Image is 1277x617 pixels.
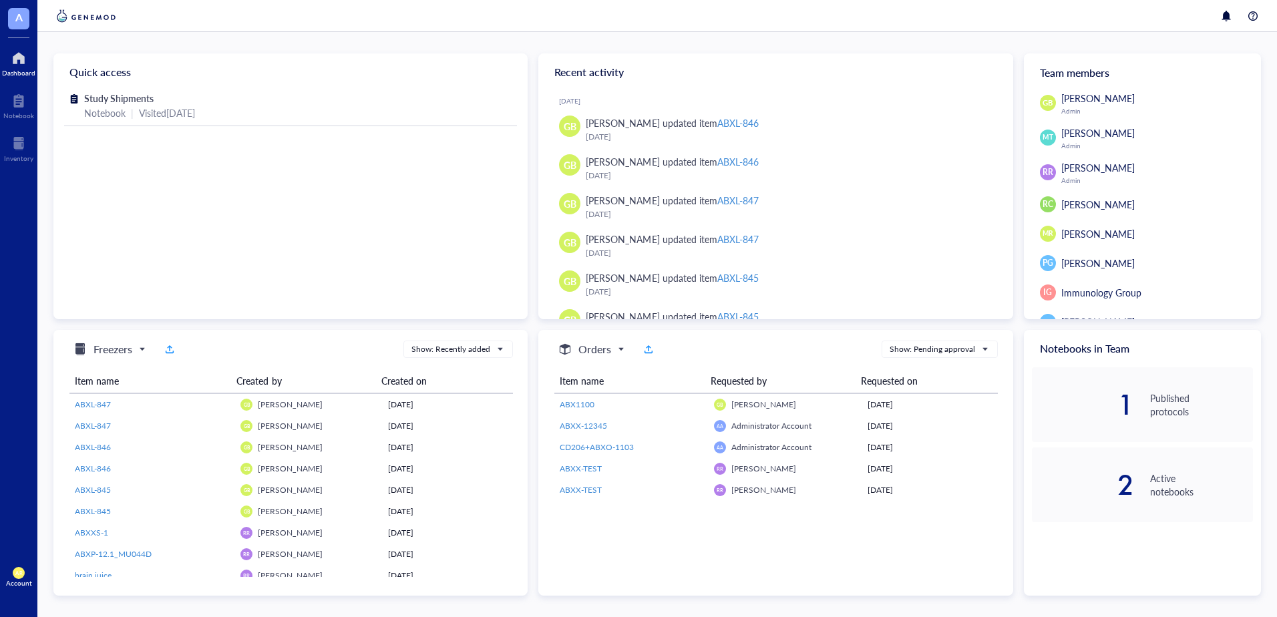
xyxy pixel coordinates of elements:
[243,551,249,557] span: RR
[75,570,230,582] a: brain juice
[258,441,323,453] span: [PERSON_NAME]
[731,399,796,410] span: [PERSON_NAME]
[75,527,230,539] a: ABXXS-1
[1061,315,1135,329] span: [PERSON_NAME]
[868,420,992,432] div: [DATE]
[564,158,576,172] span: GB
[560,420,607,431] span: ABXX-12345
[388,548,507,560] div: [DATE]
[560,441,634,453] span: CD206+ABXO-1103
[717,194,759,207] div: ABXL-847
[1043,228,1053,238] span: MR
[258,420,323,431] span: [PERSON_NAME]
[53,8,119,24] img: genemod-logo
[1043,198,1053,210] span: RC
[560,463,602,474] span: ABXX-TEST
[586,169,991,182] div: [DATE]
[75,548,152,560] span: ABXP-12.1_MU044D
[564,274,576,288] span: GB
[564,196,576,211] span: GB
[75,527,108,538] span: ABXXS-1
[1043,257,1053,269] span: PG
[75,441,230,453] a: ABXL-846
[243,530,249,536] span: RR
[549,226,1002,265] a: GB[PERSON_NAME] updated itemABXL-847[DATE]
[4,133,33,162] a: Inventory
[538,53,1013,91] div: Recent activity
[586,193,758,208] div: [PERSON_NAME] updated item
[3,112,34,120] div: Notebook
[868,441,992,453] div: [DATE]
[75,420,111,431] span: ABXL-847
[717,465,723,471] span: RR
[243,466,249,472] span: GB
[549,110,1002,149] a: GB[PERSON_NAME] updated itemABXL-846[DATE]
[1043,166,1053,178] span: RR
[1061,142,1253,150] div: Admin
[15,570,22,576] span: AR
[1032,474,1135,495] div: 2
[53,53,528,91] div: Quick access
[549,265,1002,304] a: GB[PERSON_NAME] updated itemABXL-845[DATE]
[1061,107,1253,115] div: Admin
[586,232,758,246] div: [PERSON_NAME] updated item
[586,208,991,221] div: [DATE]
[131,106,134,120] div: |
[388,484,507,496] div: [DATE]
[75,399,230,411] a: ABXL-847
[258,548,323,560] span: [PERSON_NAME]
[856,369,988,393] th: Requested on
[1043,132,1053,142] span: MT
[560,420,703,432] a: ABXX-12345
[564,235,576,250] span: GB
[388,399,507,411] div: [DATE]
[243,445,249,451] span: GB
[868,399,992,411] div: [DATE]
[560,484,602,495] span: ABXX-TEST
[549,149,1002,188] a: GB[PERSON_NAME] updated itemABXL-846[DATE]
[586,130,991,144] div: [DATE]
[139,106,195,120] div: Visited [DATE]
[717,402,723,408] span: GB
[717,445,723,451] span: AA
[243,402,249,408] span: GB
[75,463,230,475] a: ABXL-846
[1150,391,1253,418] div: Published protocols
[717,271,759,284] div: ABXL-845
[1061,161,1135,174] span: [PERSON_NAME]
[75,420,230,432] a: ABXL-847
[560,441,703,453] a: CD206+ABXO-1103
[1061,286,1141,299] span: Immunology Group
[717,116,759,130] div: ABXL-846
[586,246,991,260] div: [DATE]
[717,155,759,168] div: ABXL-846
[559,97,1002,105] div: [DATE]
[376,369,503,393] th: Created on
[1150,471,1253,498] div: Active notebooks
[1061,198,1135,211] span: [PERSON_NAME]
[94,341,132,357] h5: Freezers
[3,90,34,120] a: Notebook
[258,463,323,474] span: [PERSON_NAME]
[243,572,249,578] span: RR
[84,91,154,105] span: Study Shipments
[705,369,856,393] th: Requested by
[75,463,111,474] span: ABXL-846
[549,188,1002,226] a: GB[PERSON_NAME] updated itemABXL-847[DATE]
[731,420,811,431] span: Administrator Account
[1024,53,1261,91] div: Team members
[1043,317,1053,328] span: JM
[388,463,507,475] div: [DATE]
[1061,126,1135,140] span: [PERSON_NAME]
[6,579,32,587] div: Account
[586,116,758,130] div: [PERSON_NAME] updated item
[388,527,507,539] div: [DATE]
[1043,286,1052,298] span: IG
[586,154,758,169] div: [PERSON_NAME] updated item
[586,270,758,285] div: [PERSON_NAME] updated item
[258,527,323,538] span: [PERSON_NAME]
[75,570,112,581] span: brain juice
[1032,394,1135,415] div: 1
[586,285,991,298] div: [DATE]
[75,441,111,453] span: ABXL-846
